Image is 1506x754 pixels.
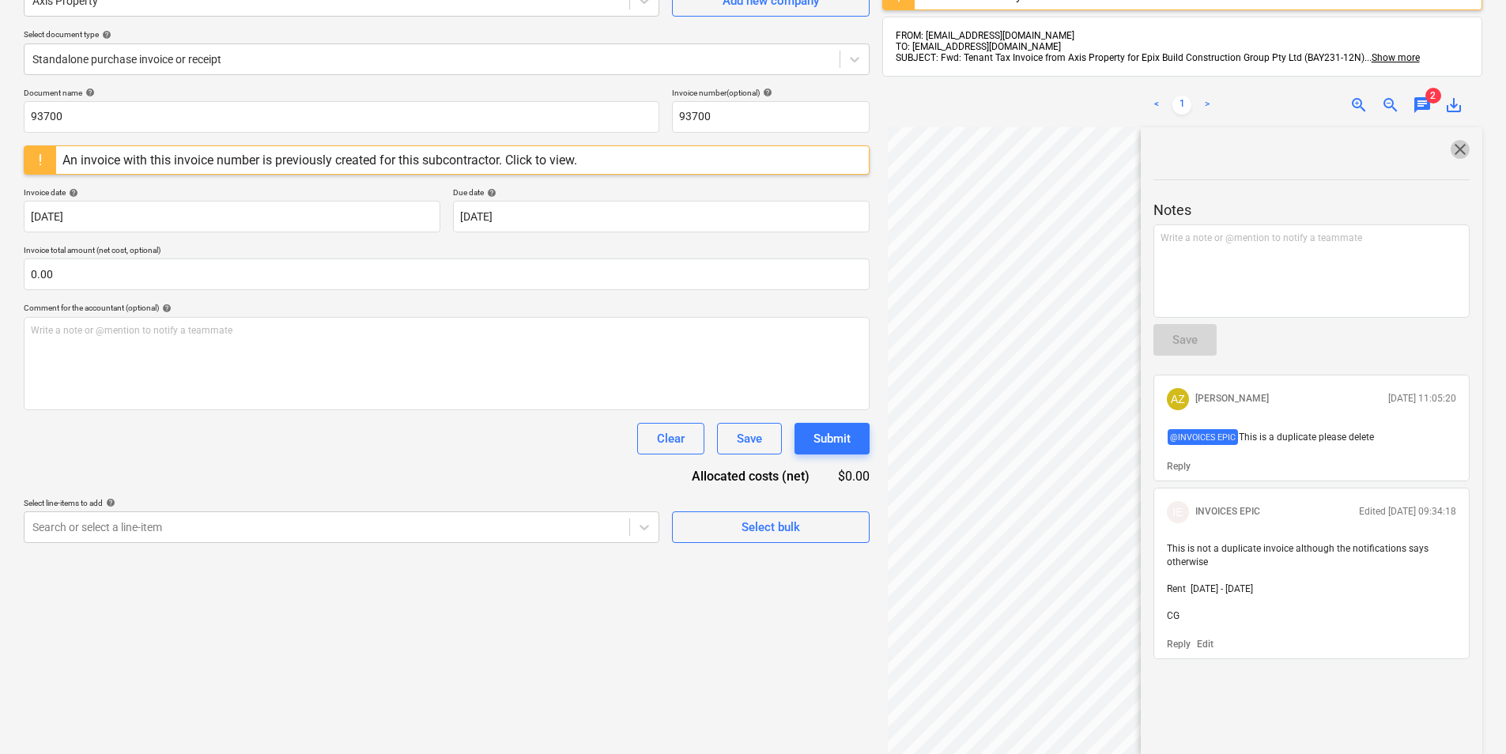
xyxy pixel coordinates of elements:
[1444,96,1463,115] span: save_alt
[672,101,870,133] input: Invoice number
[1167,638,1191,651] button: Reply
[453,201,870,232] input: Due date not specified
[24,245,870,258] p: Invoice total amount (net cost, optional)
[1171,393,1185,405] span: AZ
[1167,543,1431,622] span: This is not a duplicate invoice although the notifications says otherwise Rent [DATE] - [DATE] CG
[103,498,115,507] span: help
[1167,501,1189,523] div: INVOICES EPIC
[82,88,95,97] span: help
[1372,52,1420,63] span: Show more
[24,201,440,232] input: Invoice date not specified
[1168,429,1238,445] span: @ INVOICES EPIC
[1195,505,1260,518] p: INVOICES EPIC
[760,88,772,97] span: help
[813,428,851,449] div: Submit
[24,88,659,98] div: Document name
[1381,96,1400,115] span: zoom_out
[717,423,782,454] button: Save
[99,30,111,40] span: help
[1167,460,1191,473] button: Reply
[664,467,835,485] div: Allocated costs (net)
[1167,388,1189,410] div: Andrew Zheng
[896,30,1074,41] span: FROM: [EMAIL_ADDRESS][DOMAIN_NAME]
[1451,140,1470,159] span: close
[737,428,762,449] div: Save
[742,517,800,537] div: Select bulk
[795,423,870,454] button: Submit
[24,498,659,508] div: Select line-items to add
[896,41,1061,52] span: TO: [EMAIL_ADDRESS][DOMAIN_NAME]
[1172,506,1183,518] span: IE
[1195,392,1269,405] p: [PERSON_NAME]
[1172,96,1191,115] a: Page 1 is your current page
[24,187,440,198] div: Invoice date
[1153,201,1470,220] p: Notes
[896,52,1364,63] span: SUBJECT: Fwd: Tenant Tax Invoice from Axis Property for Epix Build Construction Group Pty Ltd (BA...
[1239,432,1374,443] span: This is a duplicate please delete
[484,188,496,198] span: help
[24,29,870,40] div: Select document type
[1197,638,1213,651] button: Edit
[24,101,659,133] input: Document name
[672,88,870,98] div: Invoice number (optional)
[453,187,870,198] div: Due date
[24,258,870,290] input: Invoice total amount (net cost, optional)
[1364,52,1420,63] span: ...
[1427,678,1506,754] iframe: Chat Widget
[66,188,78,198] span: help
[1413,96,1432,115] span: chat
[637,423,704,454] button: Clear
[1349,96,1368,115] span: zoom_in
[1388,392,1456,405] p: [DATE] 11:05:20
[1198,96,1217,115] a: Next page
[62,153,577,168] div: An invoice with this invoice number is previously created for this subcontractor. Click to view.
[672,511,870,543] button: Select bulk
[1147,96,1166,115] a: Previous page
[24,303,870,313] div: Comment for the accountant (optional)
[159,303,172,313] span: help
[1425,88,1441,104] span: 2
[1359,505,1456,518] p: Edited [DATE] 09:34:18
[835,467,870,485] div: $0.00
[657,428,685,449] div: Clear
